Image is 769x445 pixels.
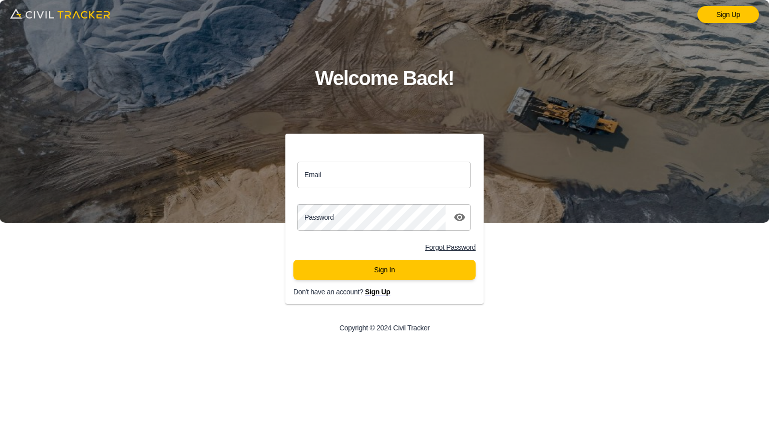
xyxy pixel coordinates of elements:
a: Forgot Password [425,243,476,251]
p: Don't have an account? [293,288,492,296]
h1: Welcome Back! [315,62,454,95]
input: email [297,162,471,188]
a: Sign Up [365,288,391,296]
p: Copyright © 2024 Civil Tracker [339,324,430,332]
button: toggle password visibility [450,207,470,227]
button: Sign In [293,260,476,280]
a: Sign Up [697,6,759,23]
img: logo [10,5,110,22]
